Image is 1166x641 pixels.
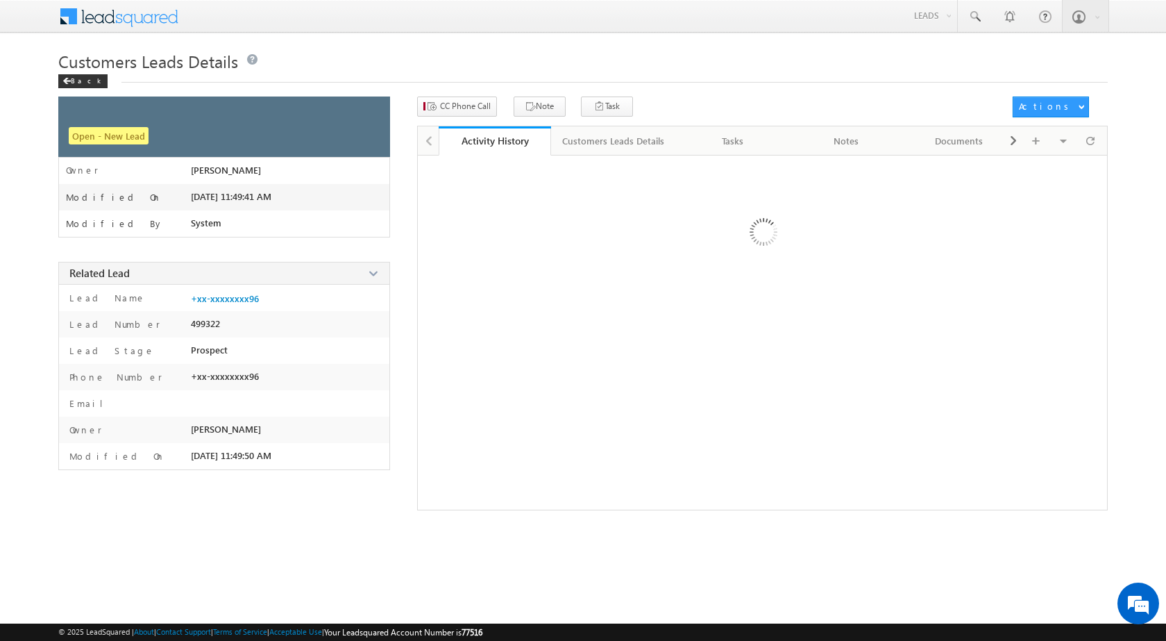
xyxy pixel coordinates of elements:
[156,627,211,636] a: Contact Support
[66,218,164,229] label: Modified By
[66,292,146,304] label: Lead Name
[691,163,834,306] img: Loading ...
[514,97,566,117] button: Note
[191,191,271,202] span: [DATE] 11:49:41 AM
[191,450,271,461] span: [DATE] 11:49:50 AM
[562,133,664,149] div: Customers Leads Details
[440,100,491,113] span: CC Phone Call
[903,126,1016,156] a: Documents
[213,627,267,636] a: Terms of Service
[66,344,155,357] label: Lead Stage
[69,266,130,280] span: Related Lead
[688,133,777,149] div: Tasks
[191,293,259,304] a: +xx-xxxxxxxx96
[66,371,162,383] label: Phone Number
[191,165,261,176] span: [PERSON_NAME]
[269,627,322,636] a: Acceptable Use
[134,627,154,636] a: About
[191,424,261,435] span: [PERSON_NAME]
[581,97,633,117] button: Task
[66,424,102,436] label: Owner
[914,133,1004,149] div: Documents
[66,397,114,410] label: Email
[66,192,162,203] label: Modified On
[551,126,677,156] a: Customers Leads Details
[191,371,259,382] span: +xx-xxxxxxxx96
[69,127,149,144] span: Open - New Lead
[66,318,160,331] label: Lead Number
[58,626,482,639] span: © 2025 LeadSquared | | | | |
[417,97,497,117] button: CC Phone Call
[439,126,552,156] a: Activity History
[58,74,108,88] div: Back
[66,165,99,176] label: Owner
[790,126,903,156] a: Notes
[1013,97,1089,117] button: Actions
[449,134,541,147] div: Activity History
[191,318,220,329] span: 499322
[324,627,482,638] span: Your Leadsquared Account Number is
[677,126,790,156] a: Tasks
[58,50,238,72] span: Customers Leads Details
[66,450,165,463] label: Modified On
[462,627,482,638] span: 77516
[191,217,221,228] span: System
[191,344,228,356] span: Prospect
[1019,100,1074,113] div: Actions
[801,133,890,149] div: Notes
